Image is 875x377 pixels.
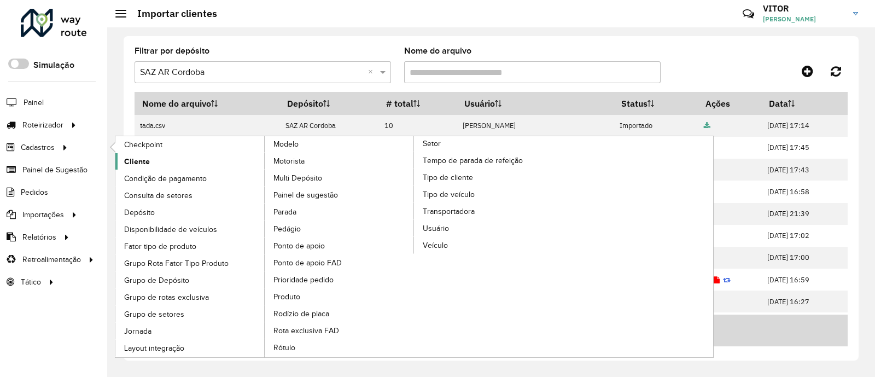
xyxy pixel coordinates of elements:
a: Modelo [115,136,415,357]
span: Tempo de parada de refeição [423,155,523,166]
a: Checkpoint [115,136,265,153]
a: Setor [265,136,564,357]
span: Usuário [423,223,449,234]
span: Rótulo [273,342,295,353]
a: Pedágio [265,221,415,237]
span: Painel de sugestão [273,189,338,201]
a: Cliente [115,153,265,170]
span: Painel de Sugestão [22,164,87,176]
a: Condição de pagamento [115,170,265,187]
a: Grupo de Depósito [115,272,265,288]
td: 10 [378,115,457,137]
a: Rótulo [265,339,415,356]
th: Status [614,92,698,115]
a: Tipo de cliente [414,169,564,185]
span: Modelo [273,138,299,150]
span: Importações [22,209,64,221]
a: Parada [265,204,415,220]
a: Rota exclusiva FAD [265,322,415,339]
td: [DATE] 17:14 [761,115,847,137]
span: Consulta de setores [124,190,192,201]
span: Grupo de rotas exclusiva [124,292,209,303]
a: Arquivo completo [704,121,710,130]
span: Ponto de apoio FAD [273,257,342,269]
a: Motorista [265,153,415,169]
a: Disponibilidade de veículos [115,221,265,237]
span: Produto [273,291,300,303]
a: Multi Depósito [265,170,415,186]
span: Cadastros [21,142,55,153]
a: Grupo de setores [115,306,265,322]
span: Fator tipo de produto [124,241,196,252]
a: Ponto de apoio FAD [265,254,415,271]
span: Parada [273,206,296,218]
span: Tipo de cliente [423,172,473,183]
span: Retroalimentação [22,254,81,265]
td: [DATE] 16:25 [761,312,847,334]
a: Veículo [414,237,564,253]
a: Grupo de rotas exclusiva [115,289,265,305]
h2: Importar clientes [126,8,217,20]
a: Contato Rápido [737,2,760,26]
span: Disponibilidade de veículos [124,224,217,235]
span: Ponto de apoio [273,240,325,252]
span: Transportadora [423,206,475,217]
span: Clear all [368,66,377,79]
span: [PERSON_NAME] [763,14,845,24]
span: Pedidos [21,187,48,198]
span: Roteirizador [22,119,63,131]
span: Rota exclusiva FAD [273,325,339,337]
a: Tempo de parada de refeição [414,152,564,169]
span: Grupo Rota Fator Tipo Produto [124,258,229,269]
label: Filtrar por depósito [135,44,209,57]
span: Pedágio [273,223,301,235]
a: Rodízio de placa [265,305,415,322]
a: Reimportar [723,275,731,285]
a: Grupo Rota Fator Tipo Produto [115,255,265,271]
span: Prioridade pedido [273,274,334,286]
label: Nome do arquivo [404,44,471,57]
td: Importado [614,115,698,137]
a: Depósito [115,204,265,221]
td: SAZ AR Cordoba [279,115,378,137]
a: Ponto de apoio [265,237,415,254]
td: [PERSON_NAME] [457,115,614,137]
span: Setor [423,138,441,149]
th: Ações [698,92,761,115]
td: [DATE] 21:39 [761,203,847,225]
th: Nome do arquivo [135,92,279,115]
td: [DATE] 16:58 [761,181,847,202]
td: [DATE] 17:00 [761,247,847,269]
a: Layout integração [115,340,265,356]
span: Multi Depósito [273,172,322,184]
span: Grupo de Depósito [124,275,189,286]
td: tada.csv [135,115,279,137]
td: [DATE] 17:45 [761,137,847,159]
span: Cliente [124,156,150,167]
span: Relatórios [22,231,56,243]
a: Exibir log de erros [714,275,720,285]
td: [DATE] 16:59 [761,269,847,291]
span: Motorista [273,155,305,167]
a: Tipo de veículo [414,186,564,202]
a: Consulta de setores [115,187,265,204]
h3: VITOR [763,3,845,14]
td: [DATE] 17:43 [761,159,847,181]
span: Tipo de veículo [423,189,475,200]
a: Fator tipo de produto [115,238,265,254]
span: Rodízio de placa [273,308,329,320]
span: Jornada [124,326,151,337]
span: Veículo [423,240,448,251]
span: Painel [24,97,44,108]
a: Usuário [414,220,564,236]
a: Produto [265,288,415,305]
td: [DATE] 16:27 [761,291,847,312]
a: Prioridade pedido [265,271,415,288]
span: Condição de pagamento [124,173,207,184]
th: # total [378,92,457,115]
span: Depósito [124,207,155,218]
label: Simulação [33,59,74,72]
th: Usuário [457,92,614,115]
a: Jornada [115,323,265,339]
span: Layout integração [124,343,184,354]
